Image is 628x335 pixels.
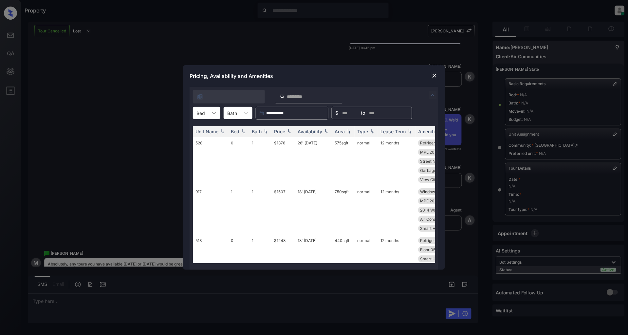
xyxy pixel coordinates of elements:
[369,129,375,134] img: sorting
[193,234,228,274] td: 513
[219,129,226,134] img: sorting
[418,129,440,134] div: Amenities
[280,94,285,100] img: icon-zuma
[332,186,355,234] td: 750 sqft
[228,137,249,186] td: 0
[420,208,454,213] span: 2014 Wood Floor...
[420,168,454,173] span: Garbage disposa...
[323,129,329,134] img: sorting
[262,129,269,134] img: sorting
[406,129,413,134] img: sorting
[197,94,203,100] img: icon-zuma
[249,234,271,274] td: 1
[357,129,368,134] div: Type
[420,189,443,194] span: Window Bay
[420,217,450,222] span: Air Conditionin...
[355,137,378,186] td: normal
[271,137,295,186] td: $1376
[332,137,355,186] td: 575 sqft
[420,238,451,243] span: Refrigerator Le...
[240,129,247,134] img: sorting
[249,137,271,186] td: 1
[420,150,452,155] span: MPE 2024 Lobby
[420,140,451,145] span: Refrigerator Le...
[335,109,338,117] span: $
[378,186,416,234] td: 12 months
[271,234,295,274] td: $1248
[355,186,378,234] td: normal
[193,137,228,186] td: 528
[274,129,285,134] div: Price
[286,129,292,134] img: sorting
[193,186,228,234] td: 917
[420,159,443,164] span: Street Noise
[332,234,355,274] td: 440 sqft
[298,129,322,134] div: Availability
[380,129,406,134] div: Lease Term
[420,256,456,261] span: Smart Home Door...
[249,186,271,234] td: 1
[195,129,218,134] div: Unit Name
[429,91,437,99] img: icon-zuma
[295,137,332,186] td: 26' [DATE]
[183,65,445,87] div: Pricing, Availability and Amenities
[295,234,332,274] td: 18' [DATE]
[295,186,332,234] td: 18' [DATE]
[252,129,262,134] div: Bath
[420,177,438,182] span: View City
[420,198,456,203] span: MPE 2024 Studen...
[378,137,416,186] td: 12 months
[420,226,456,231] span: Smart Home Ther...
[271,186,295,234] td: $1507
[378,234,416,274] td: 12 months
[355,234,378,274] td: normal
[431,72,438,79] img: close
[228,186,249,234] td: 1
[361,109,365,117] span: to
[228,234,249,274] td: 0
[345,129,352,134] img: sorting
[231,129,239,134] div: Bed
[420,247,435,252] span: Floor 05
[335,129,345,134] div: Area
